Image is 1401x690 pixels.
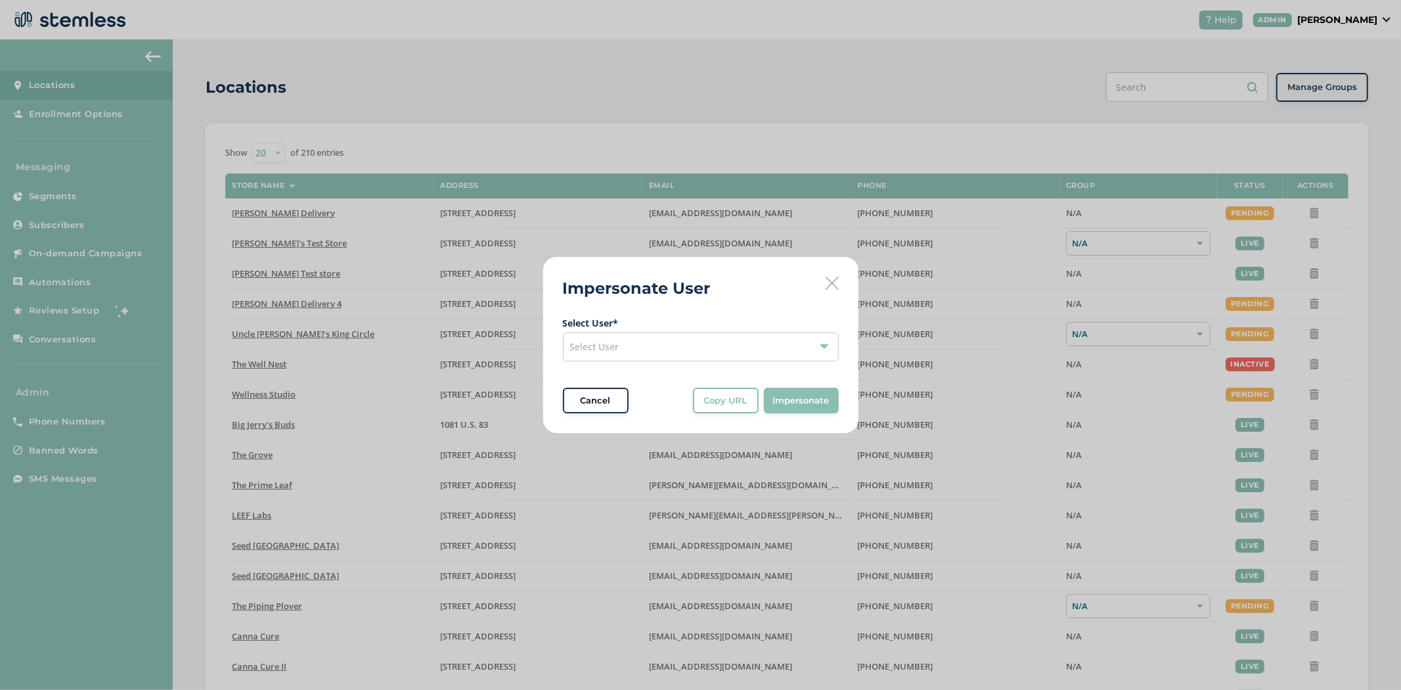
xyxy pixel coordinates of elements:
span: Impersonate [773,394,830,407]
h2: Impersonate User [563,277,711,300]
label: Select User [563,316,839,330]
span: Cancel [581,394,611,407]
span: Select User [570,340,619,353]
button: Copy URL [693,388,759,414]
button: Impersonate [764,388,839,414]
iframe: Chat Widget [1335,627,1401,690]
span: Copy URL [704,394,747,407]
button: Cancel [563,388,629,414]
